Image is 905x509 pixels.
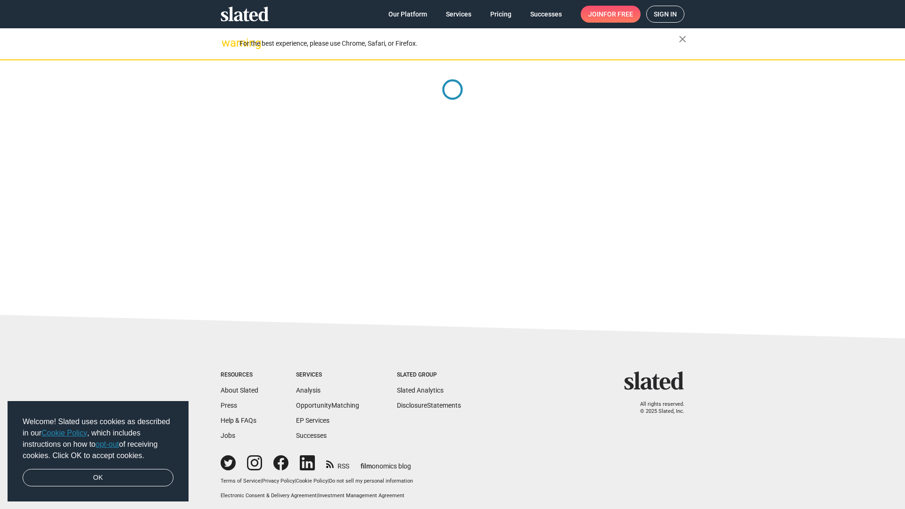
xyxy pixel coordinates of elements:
[588,6,633,23] span: Join
[261,478,262,484] span: |
[397,402,461,409] a: DisclosureStatements
[446,6,471,23] span: Services
[397,386,444,394] a: Slated Analytics
[262,478,295,484] a: Privacy Policy
[221,371,258,379] div: Resources
[296,478,328,484] a: Cookie Policy
[296,432,327,439] a: Successes
[221,402,237,409] a: Press
[523,6,569,23] a: Successes
[326,456,349,471] a: RSS
[381,6,435,23] a: Our Platform
[222,37,233,49] mat-icon: warning
[296,371,359,379] div: Services
[603,6,633,23] span: for free
[438,6,479,23] a: Services
[388,6,427,23] span: Our Platform
[221,432,235,439] a: Jobs
[221,417,256,424] a: Help & FAQs
[630,401,684,415] p: All rights reserved. © 2025 Slated, Inc.
[318,493,404,499] a: Investment Management Agreement
[8,401,189,502] div: cookieconsent
[483,6,519,23] a: Pricing
[654,6,677,22] span: Sign in
[677,33,688,45] mat-icon: close
[41,429,87,437] a: Cookie Policy
[221,478,261,484] a: Terms of Service
[296,417,329,424] a: EP Services
[397,371,461,379] div: Slated Group
[361,454,411,471] a: filmonomics blog
[295,478,296,484] span: |
[490,6,511,23] span: Pricing
[96,440,119,448] a: opt-out
[581,6,641,23] a: Joinfor free
[239,37,679,50] div: For the best experience, please use Chrome, Safari, or Firefox.
[23,416,173,461] span: Welcome! Slated uses cookies as described in our , which includes instructions on how to of recei...
[221,493,317,499] a: Electronic Consent & Delivery Agreement
[23,469,173,487] a: dismiss cookie message
[646,6,684,23] a: Sign in
[296,402,359,409] a: OpportunityMatching
[361,462,372,470] span: film
[329,478,413,485] button: Do not sell my personal information
[296,386,321,394] a: Analysis
[530,6,562,23] span: Successes
[317,493,318,499] span: |
[328,478,329,484] span: |
[221,386,258,394] a: About Slated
